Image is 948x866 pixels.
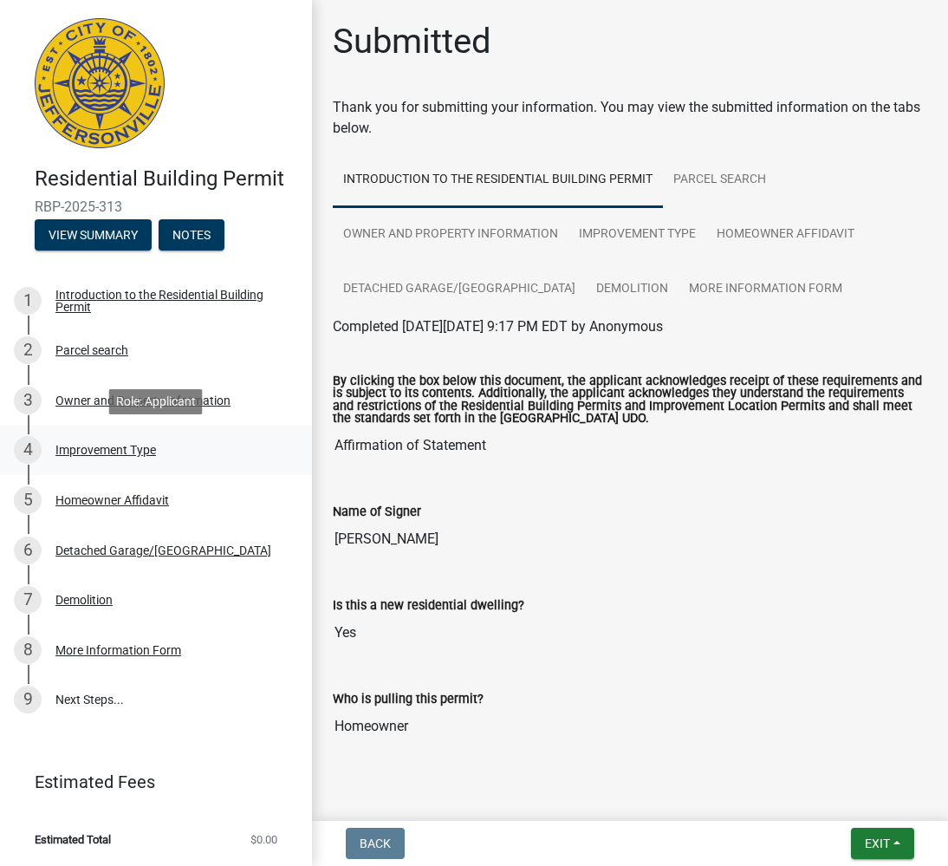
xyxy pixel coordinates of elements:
[663,153,776,208] a: Parcel search
[865,837,890,850] span: Exit
[35,199,277,215] span: RBP-2025-313
[851,828,914,859] button: Exit
[55,494,169,506] div: Homeowner Affidavit
[586,262,679,317] a: Demolition
[55,594,113,606] div: Demolition
[333,318,663,335] span: Completed [DATE][DATE] 9:17 PM EDT by Anonymous
[250,834,277,845] span: $0.00
[159,229,224,243] wm-modal-confirm: Notes
[35,219,152,251] button: View Summary
[55,544,271,557] div: Detached Garage/[GEOGRAPHIC_DATA]
[35,166,298,192] h4: Residential Building Permit
[333,97,927,139] div: Thank you for submitting your information. You may view the submitted information on the tabs below.
[14,287,42,315] div: 1
[14,686,42,713] div: 9
[55,344,128,356] div: Parcel search
[706,207,865,263] a: Homeowner Affidavit
[333,693,484,706] label: Who is pulling this permit?
[159,219,224,251] button: Notes
[333,600,524,612] label: Is this a new residential dwelling?
[333,375,927,426] label: By clicking the box below this document, the applicant acknowledges receipt of these requirements...
[360,837,391,850] span: Back
[35,229,152,243] wm-modal-confirm: Summary
[333,262,586,317] a: Detached Garage/[GEOGRAPHIC_DATA]
[333,153,663,208] a: Introduction to the Residential Building Permit
[55,394,231,407] div: Owner and Property Information
[14,336,42,364] div: 2
[14,537,42,564] div: 6
[679,262,853,317] a: More Information Form
[14,436,42,464] div: 4
[14,586,42,614] div: 7
[14,765,284,799] a: Estimated Fees
[14,486,42,514] div: 5
[109,389,203,414] div: Role: Applicant
[14,387,42,414] div: 3
[568,207,706,263] a: Improvement Type
[333,506,421,518] label: Name of Signer
[55,289,284,313] div: Introduction to the Residential Building Permit
[55,444,156,456] div: Improvement Type
[55,644,181,656] div: More Information Form
[333,207,568,263] a: Owner and Property Information
[346,828,405,859] button: Back
[333,21,491,62] h1: Submitted
[35,834,111,845] span: Estimated Total
[14,636,42,664] div: 8
[35,18,165,148] img: City of Jeffersonville, Indiana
